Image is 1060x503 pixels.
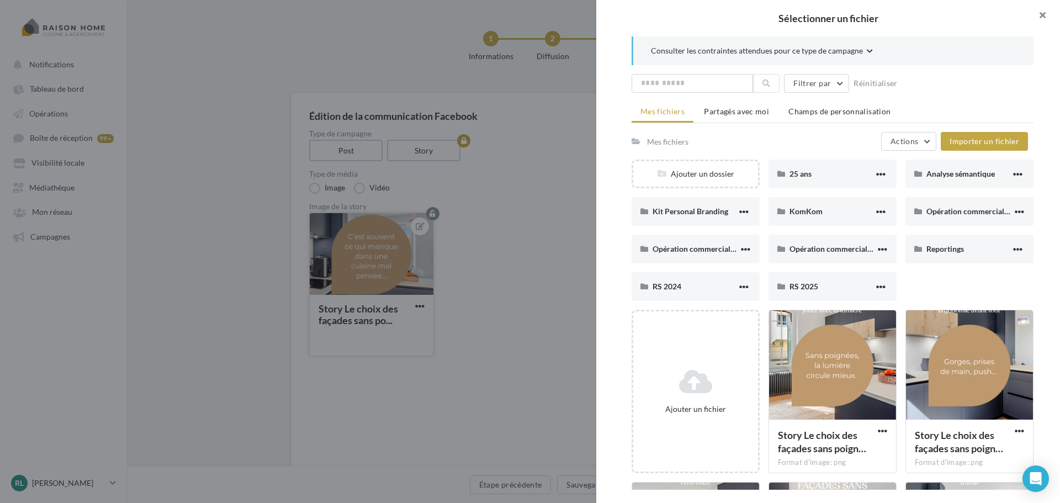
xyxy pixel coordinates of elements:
[788,107,891,116] span: Champs de personnalisation
[653,282,681,291] span: RS 2024
[647,136,688,147] div: Mes fichiers
[1022,465,1049,492] div: Open Intercom Messenger
[653,244,781,253] span: Opération commerciale rentrée 2024
[881,132,936,151] button: Actions
[789,207,823,216] span: KomKom
[778,429,866,454] span: Story Le choix des façades sans poignées (3)
[950,136,1019,146] span: Importer un fichier
[633,168,758,179] div: Ajouter un dossier
[891,136,918,146] span: Actions
[789,244,897,253] span: Opération commerciale [DATE]
[789,282,818,291] span: RS 2025
[704,107,769,116] span: Partagés avec moi
[789,169,812,178] span: 25 ans
[614,13,1042,23] h2: Sélectionner un fichier
[915,429,1003,454] span: Story Le choix des façades sans poignées (1)
[849,77,902,90] button: Réinitialiser
[926,207,1037,216] span: Opération commerciale octobre
[653,207,728,216] span: Kit Personal Branding
[941,132,1028,151] button: Importer un fichier
[638,404,754,414] div: Ajouter un fichier
[926,244,964,253] span: Reportings
[778,458,887,468] div: Format d'image: png
[640,107,685,116] span: Mes fichiers
[915,458,1024,468] div: Format d'image: png
[926,169,995,178] span: Analyse sémantique
[651,45,863,56] span: Consulter les contraintes attendues pour ce type de campagne
[784,74,849,93] button: Filtrer par
[651,45,873,59] button: Consulter les contraintes attendues pour ce type de campagne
